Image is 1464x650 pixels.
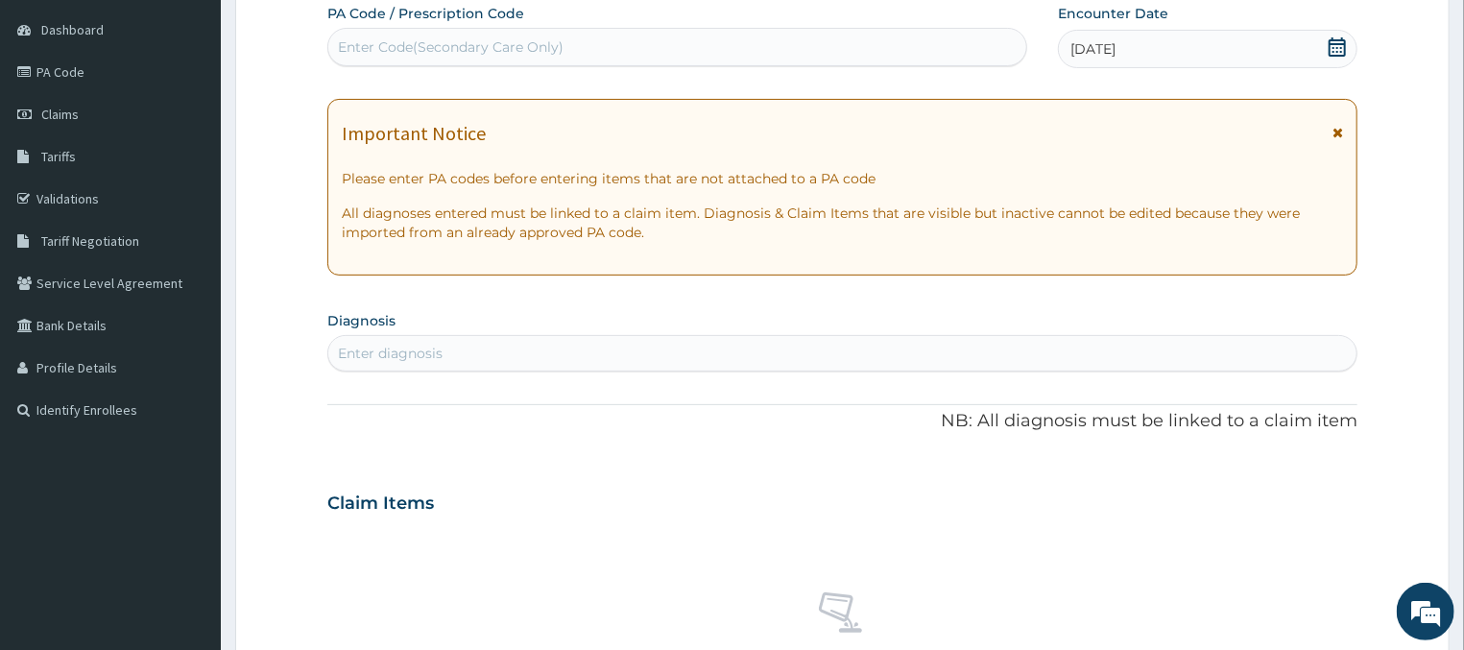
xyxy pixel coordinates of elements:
span: We're online! [111,200,265,394]
span: Claims [41,106,79,123]
p: Please enter PA codes before entering items that are not attached to a PA code [342,169,1344,188]
p: All diagnoses entered must be linked to a claim item. Diagnosis & Claim Items that are visible bu... [342,204,1344,242]
div: Chat with us now [100,108,323,132]
textarea: Type your message and hit 'Enter' [10,440,366,507]
h3: Claim Items [327,494,434,515]
label: Encounter Date [1058,4,1168,23]
span: Tariffs [41,148,76,165]
div: Enter Code(Secondary Care Only) [338,37,564,57]
label: Diagnosis [327,311,396,330]
span: [DATE] [1070,39,1116,59]
img: d_794563401_company_1708531726252_794563401 [36,96,78,144]
label: PA Code / Prescription Code [327,4,524,23]
h1: Important Notice [342,123,486,144]
div: Enter diagnosis [338,344,443,363]
p: NB: All diagnosis must be linked to a claim item [327,409,1358,434]
span: Tariff Negotiation [41,232,139,250]
span: Dashboard [41,21,104,38]
div: Minimize live chat window [315,10,361,56]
